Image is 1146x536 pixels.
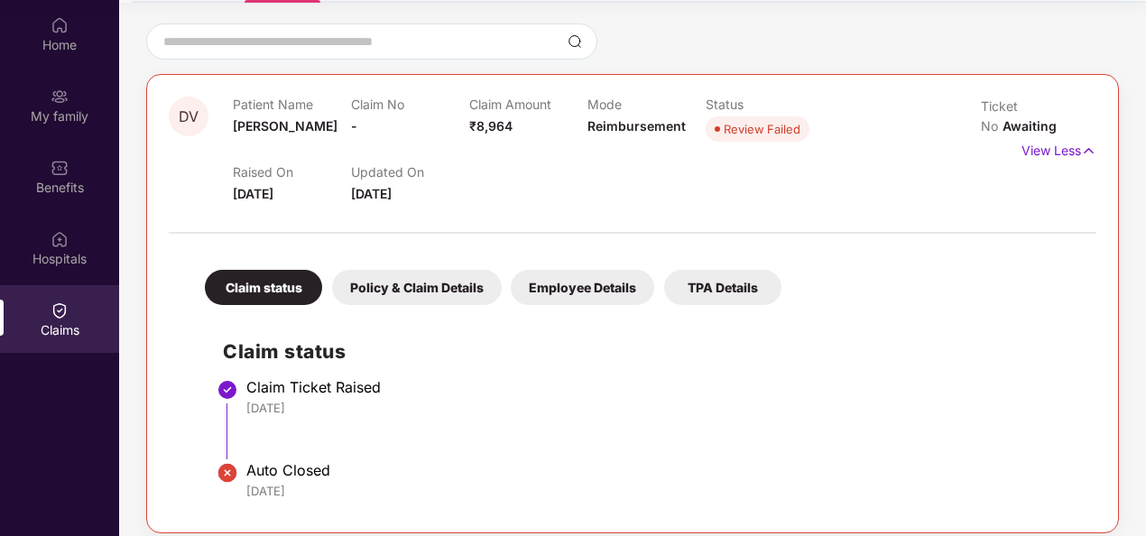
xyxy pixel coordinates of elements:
div: Employee Details [511,270,654,305]
span: - [351,118,357,134]
div: TPA Details [664,270,781,305]
p: Updated On [351,164,469,180]
div: [DATE] [246,400,1078,416]
img: svg+xml;base64,PHN2ZyBpZD0iQ2xhaW0iIHhtbG5zPSJodHRwOi8vd3d3LnczLm9yZy8yMDAwL3N2ZyIgd2lkdGg9IjIwIi... [51,301,69,319]
div: Claim Ticket Raised [246,378,1078,396]
span: Awaiting [1003,118,1057,134]
img: svg+xml;base64,PHN2ZyBpZD0iSG9tZSIgeG1sbnM9Imh0dHA6Ly93d3cudzMub3JnLzIwMDAvc3ZnIiB3aWR0aD0iMjAiIG... [51,16,69,34]
div: Policy & Claim Details [332,270,502,305]
p: Claim Amount [469,97,587,112]
img: svg+xml;base64,PHN2ZyBpZD0iQmVuZWZpdHMiIHhtbG5zPSJodHRwOi8vd3d3LnczLm9yZy8yMDAwL3N2ZyIgd2lkdGg9Ij... [51,159,69,177]
span: ₹8,964 [469,118,513,134]
p: Mode [587,97,706,112]
div: Claim status [205,270,322,305]
span: [DATE] [351,186,392,201]
img: svg+xml;base64,PHN2ZyBpZD0iU2VhcmNoLTMyeDMyIiB4bWxucz0iaHR0cDovL3d3dy53My5vcmcvMjAwMC9zdmciIHdpZH... [568,34,582,49]
span: Reimbursement [587,118,686,134]
div: [DATE] [246,483,1078,499]
span: [DATE] [233,186,273,201]
img: svg+xml;base64,PHN2ZyB4bWxucz0iaHR0cDovL3d3dy53My5vcmcvMjAwMC9zdmciIHdpZHRoPSIxNyIgaGVpZ2h0PSIxNy... [1081,141,1096,161]
p: View Less [1021,136,1096,161]
div: Auto Closed [246,461,1078,479]
img: svg+xml;base64,PHN2ZyB3aWR0aD0iMjAiIGhlaWdodD0iMjAiIHZpZXdCb3g9IjAgMCAyMCAyMCIgZmlsbD0ibm9uZSIgeG... [51,88,69,106]
img: svg+xml;base64,PHN2ZyBpZD0iU3RlcC1Eb25lLTIweDIwIiB4bWxucz0iaHR0cDovL3d3dy53My5vcmcvMjAwMC9zdmciIH... [217,462,238,484]
p: Status [706,97,824,112]
span: DV [179,109,199,125]
div: Review Failed [724,120,800,138]
h2: Claim status [223,337,1078,366]
p: Raised On [233,164,351,180]
p: Claim No [351,97,469,112]
span: Ticket No [981,98,1018,134]
img: svg+xml;base64,PHN2ZyBpZD0iU3RlcC1Eb25lLTMyeDMyIiB4bWxucz0iaHR0cDovL3d3dy53My5vcmcvMjAwMC9zdmciIH... [217,379,238,401]
img: svg+xml;base64,PHN2ZyBpZD0iSG9zcGl0YWxzIiB4bWxucz0iaHR0cDovL3d3dy53My5vcmcvMjAwMC9zdmciIHdpZHRoPS... [51,230,69,248]
p: Patient Name [233,97,351,112]
span: [PERSON_NAME] [233,118,337,134]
